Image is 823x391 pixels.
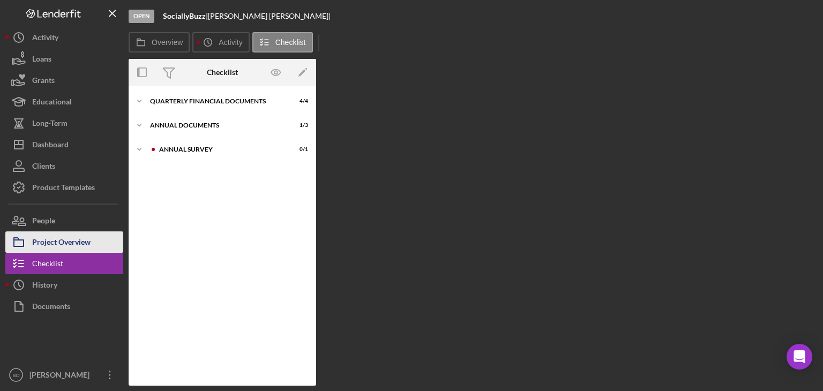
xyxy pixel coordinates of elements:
[32,253,63,277] div: Checklist
[5,274,123,296] button: History
[5,177,123,198] button: Product Templates
[12,372,19,378] text: BD
[219,38,242,47] label: Activity
[289,98,308,104] div: 4 / 4
[275,38,306,47] label: Checklist
[32,70,55,94] div: Grants
[150,122,281,129] div: Annual Documents
[5,210,123,231] button: People
[32,48,51,72] div: Loans
[5,70,123,91] button: Grants
[150,98,281,104] div: Quarterly Financial Documents
[32,177,95,201] div: Product Templates
[32,155,55,179] div: Clients
[5,91,123,112] button: Educational
[32,27,58,51] div: Activity
[32,231,91,255] div: Project Overview
[32,296,70,320] div: Documents
[252,32,313,52] button: Checklist
[163,12,208,20] div: |
[5,296,123,317] button: Documents
[5,134,123,155] button: Dashboard
[129,10,154,23] div: Open
[27,364,96,388] div: [PERSON_NAME]
[289,122,308,129] div: 1 / 3
[208,12,331,20] div: [PERSON_NAME] [PERSON_NAME] |
[289,146,308,153] div: 0 / 1
[5,155,123,177] button: Clients
[5,112,123,134] button: Long-Term
[5,48,123,70] button: Loans
[5,231,123,253] button: Project Overview
[5,253,123,274] button: Checklist
[32,134,69,158] div: Dashboard
[787,344,812,370] div: Open Intercom Messenger
[32,112,68,137] div: Long-Term
[192,32,249,52] button: Activity
[159,146,281,153] div: Annual Survey
[129,32,190,52] button: Overview
[32,91,72,115] div: Educational
[207,68,238,77] div: Checklist
[32,210,55,234] div: People
[5,364,123,386] button: BD[PERSON_NAME]
[152,38,183,47] label: Overview
[163,11,206,20] b: SociallyBuzz
[32,274,57,298] div: History
[5,27,123,48] button: Activity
